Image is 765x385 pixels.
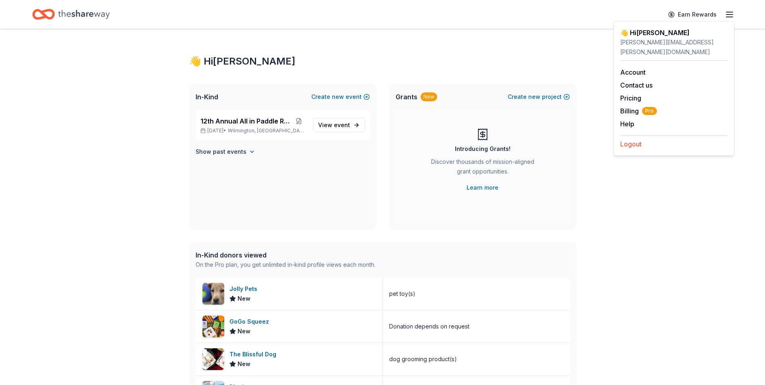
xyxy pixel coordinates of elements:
span: In-Kind [196,92,218,102]
a: Account [620,68,646,76]
span: 12th Annual All in Paddle Raffle [200,116,292,126]
p: [DATE] • [200,128,306,134]
button: Help [620,119,634,129]
div: New [421,92,437,101]
span: New [238,326,250,336]
span: Grants [396,92,417,102]
div: Discover thousands of mission-aligned grant opportunities. [428,157,538,180]
span: Pro [642,107,657,115]
span: View [318,120,350,130]
div: [PERSON_NAME][EMAIL_ADDRESS][PERSON_NAME][DOMAIN_NAME] [620,38,727,57]
a: Learn more [467,183,498,192]
span: New [238,359,250,369]
span: Billing [620,106,657,116]
img: Image for The Blissful Dog [202,348,224,370]
button: Contact us [620,80,652,90]
div: On the Pro plan, you get unlimited in-kind profile views each month. [196,260,375,270]
button: Logout [620,139,642,149]
div: Jolly Pets [229,284,261,294]
span: new [332,92,344,102]
a: Pricing [620,94,641,102]
div: 👋 Hi [PERSON_NAME] [620,28,727,38]
button: BillingPro [620,106,657,116]
a: Earn Rewards [663,7,721,22]
a: View event [313,118,365,132]
div: The Blissful Dog [229,349,279,359]
img: Image for Jolly Pets [202,283,224,305]
button: Createnewproject [508,92,570,102]
img: Image for GoGo Squeez [202,316,224,337]
a: Home [32,5,110,24]
h4: Show past events [196,147,246,157]
button: Createnewevent [311,92,370,102]
div: dog grooming product(s) [389,354,457,364]
span: Wilmington, [GEOGRAPHIC_DATA] [228,128,306,134]
span: event [334,121,350,128]
div: Donation depends on request [389,322,469,331]
div: pet toy(s) [389,289,415,299]
span: New [238,294,250,303]
div: In-Kind donors viewed [196,250,375,260]
div: Introducing Grants! [455,144,511,154]
span: new [528,92,540,102]
div: 👋 Hi [PERSON_NAME] [189,55,576,68]
button: Show past events [196,147,255,157]
div: GoGo Squeez [229,317,272,326]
